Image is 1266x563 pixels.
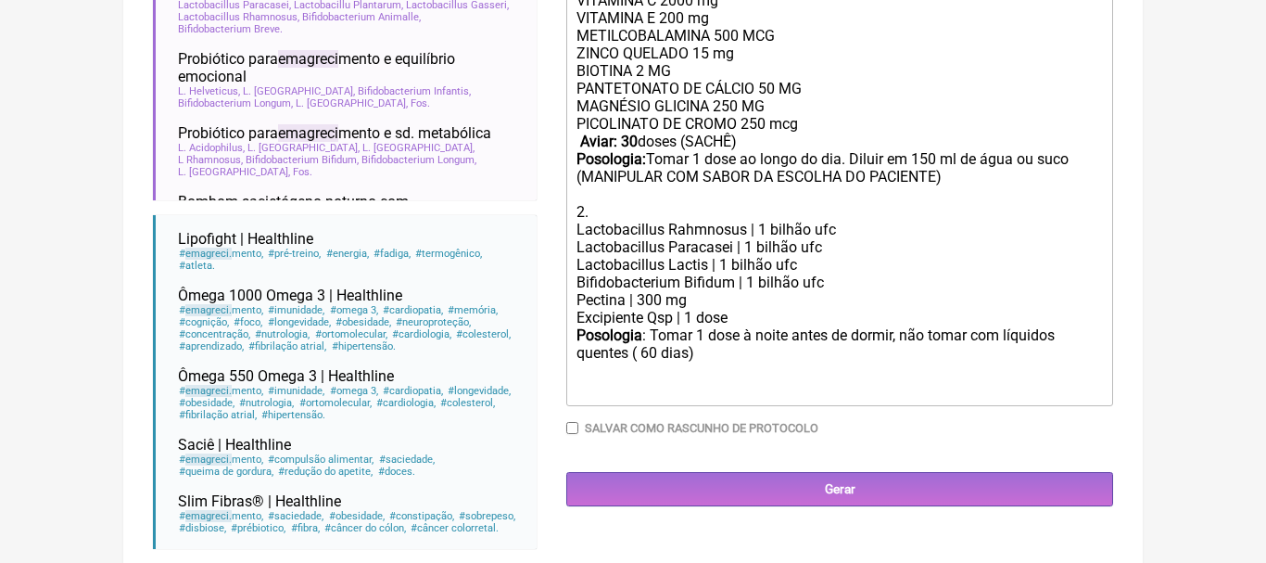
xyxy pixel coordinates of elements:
[178,142,245,154] span: L. Acidophilus
[576,256,1103,274] div: Lactobacillus Lactis | 1 bilhão ufc
[178,328,251,340] span: concentração
[328,385,378,397] span: omega 3
[576,80,1103,221] div: PANTETONATO DE CÁLCIO 50 MG MAGNÉSIO GLICINA 250 MG PICOLINATO DE CROMO 250 mcg doses (SACHÊ) Tom...
[246,154,359,166] span: Bifidobacterium Bifidum
[576,274,1103,291] div: Bifidobacterium Bifidum | 1 bilhão ufc
[576,150,646,168] strong: Posologia:
[278,50,338,68] span: emagreci
[185,304,232,316] span: emagreci
[178,260,216,272] span: atleta
[233,316,263,328] span: foco
[330,340,396,352] span: hipertensão
[267,510,324,522] span: saciedade
[178,397,235,409] span: obesidade
[375,397,437,409] span: cardiologia
[178,493,341,510] span: Slim Fibras® | Healthline
[298,397,372,409] span: ortomolecular
[178,50,522,85] span: Probiótico para mento e equilíbrio emocional
[447,304,499,316] span: memória
[576,309,1103,326] div: Excipiente Qsp | 1 dose
[247,340,327,352] span: fibrilação atrial
[388,510,455,522] span: constipação
[327,510,385,522] span: obesidade
[230,522,286,534] span: prébiotico
[447,385,512,397] span: longevidade
[395,316,472,328] span: neuroproteção
[178,166,290,178] span: L. [GEOGRAPHIC_DATA]
[382,385,444,397] span: cardiopatia
[178,124,491,142] span: Probiótico para mento e sd. metabólica
[576,221,1103,238] div: Lactobacillus Rahmnosus | 1 bilhão ufc
[185,454,232,466] span: emagreci
[323,522,407,534] span: câncer do cólon
[178,97,293,109] span: Bifidobacterium Longum
[267,304,325,316] span: imunidade
[260,409,326,421] span: hipertensão
[361,154,476,166] span: Bifidobacterium Longum
[289,522,320,534] span: fibra
[455,328,512,340] span: colesterol
[576,291,1103,309] div: Pectina | 300 mg
[178,154,243,166] span: L Rhamnosus
[411,97,430,109] span: Fos
[178,454,264,466] span: mento
[302,11,421,23] span: Bifidobacterium Animalle
[580,133,638,150] strong: Aviar: 30
[335,316,392,328] span: obesidade
[376,466,415,478] span: doces
[178,436,291,454] span: Saciê | Healthline
[178,340,245,352] span: aprendizado
[178,316,230,328] span: cognição
[566,472,1113,506] input: Gerar
[373,248,411,260] span: fadiga
[576,326,1103,399] div: : Tomar 1 dose à noite antes de dormir, não tomar com líquidos quentes ㅤ( 60 dias)
[178,193,500,228] span: Bombom sacietógeno noturno com [MEDICAL_DATA]
[293,166,312,178] span: Fos
[328,304,378,316] span: omega 3
[178,409,258,421] span: fibrilação atrial
[247,142,360,154] span: L. [GEOGRAPHIC_DATA]
[178,11,299,23] span: Lactobacillus Rhamnosus
[576,62,1103,80] div: BIOTINA 2 MG
[358,85,471,97] span: Bifidobacterium Infantis
[185,510,232,522] span: emagreci
[382,304,444,316] span: cardiopatia
[458,510,516,522] span: sobrepeso
[243,85,355,97] span: L. [GEOGRAPHIC_DATA]
[178,510,264,522] span: mento
[585,421,818,435] label: Salvar como rascunho de Protocolo
[178,85,240,97] span: L. Helveticus
[178,367,394,385] span: Ômega 550 Omega 3 | Healthline
[238,397,295,409] span: nutrologia
[410,522,500,534] span: câncer colorretal
[278,124,338,142] span: emagreci
[178,248,264,260] span: mento
[267,248,322,260] span: pré-treino
[178,23,283,35] span: Bifidobacterium Breve
[377,454,435,466] span: saciedade
[313,328,387,340] span: ortomolecular
[267,454,374,466] span: compulsão alimentar
[324,248,369,260] span: energia
[178,230,313,248] span: Lipofight | Healthline
[576,326,642,344] strong: Posologia
[178,287,402,304] span: Ômega 1000 Omega 3 | Healthline
[254,328,310,340] span: nutrologia
[576,238,1103,256] div: Lactobacillus Paracasei | 1 bilhão ufc
[439,397,496,409] span: colesterol
[267,385,325,397] span: imunidade
[185,385,232,397] span: emagreci
[414,248,483,260] span: termogênico
[391,328,452,340] span: cardiologia
[266,316,331,328] span: longevidade
[178,522,227,534] span: disbiose
[362,142,475,154] span: L. [GEOGRAPHIC_DATA]
[185,248,232,260] span: emagreci
[296,97,408,109] span: L. [GEOGRAPHIC_DATA]
[178,466,274,478] span: queima de gordura
[178,385,264,397] span: mento
[277,466,373,478] span: redução do apetite
[178,304,264,316] span: mento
